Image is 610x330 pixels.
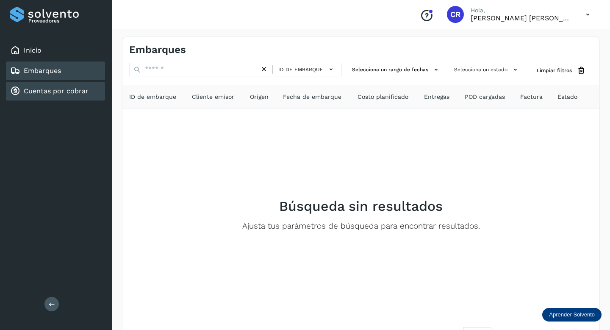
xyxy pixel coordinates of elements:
button: Selecciona un rango de fechas [349,63,444,77]
span: Limpiar filtros [537,67,572,74]
span: Factura [520,92,543,101]
button: Selecciona un estado [451,63,523,77]
span: Origen [250,92,269,101]
span: Estado [557,92,577,101]
span: POD cargadas [465,92,505,101]
a: Inicio [24,46,42,54]
span: Cliente emisor [192,92,234,101]
div: Cuentas por cobrar [6,82,105,101]
span: ID de embarque [278,66,323,73]
span: ID de embarque [129,92,176,101]
p: CARLOS RODOLFO BELLI PEDRAZA [471,14,572,22]
button: Limpiar filtros [530,63,593,78]
p: Aprender Solvento [549,311,595,318]
a: Embarques [24,67,61,75]
span: Costo planificado [358,92,408,101]
span: Fecha de embarque [283,92,341,101]
h2: Búsqueda sin resultados [279,198,443,214]
span: Entregas [424,92,449,101]
p: Hola, [471,7,572,14]
p: Proveedores [28,18,102,24]
button: ID de embarque [276,63,338,76]
div: Aprender Solvento [542,308,602,322]
div: Embarques [6,62,105,80]
a: Cuentas por cobrar [24,87,89,95]
p: Ajusta tus parámetros de búsqueda para encontrar resultados. [242,221,480,231]
h4: Embarques [129,44,186,56]
div: Inicio [6,41,105,60]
